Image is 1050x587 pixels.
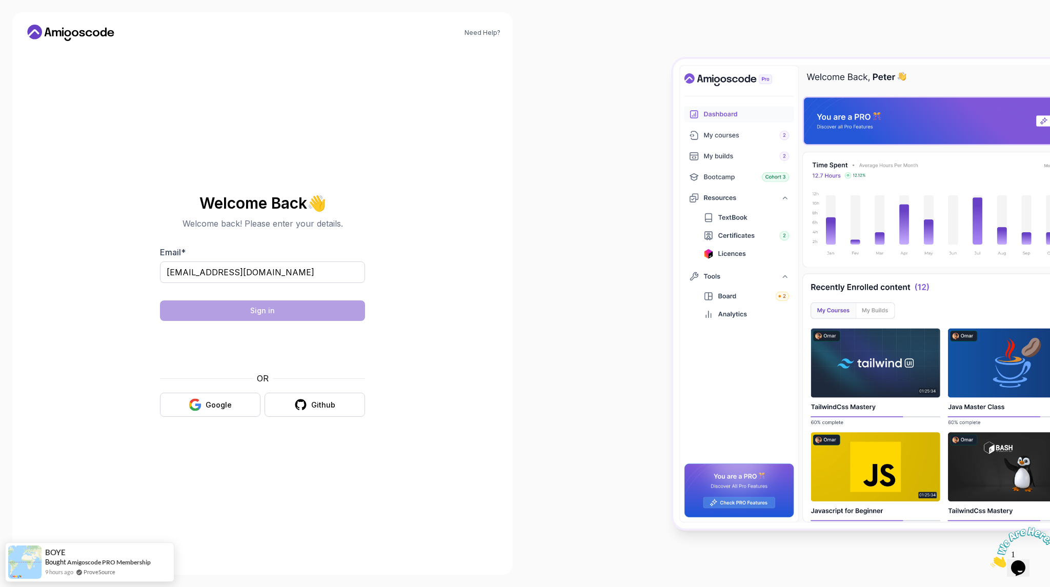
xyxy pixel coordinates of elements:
span: 1 [4,4,8,13]
h2: Welcome Back [160,195,365,211]
iframe: chat widget [986,523,1050,572]
a: Amigoscode PRO Membership [67,558,151,566]
button: Google [160,393,260,417]
span: BOYE [45,548,66,557]
a: Need Help? [465,29,500,37]
a: ProveSource [84,568,115,576]
div: Sign in [250,306,275,316]
div: Google [206,400,232,410]
input: Enter your email [160,261,365,283]
label: Email * [160,247,186,257]
div: Github [311,400,335,410]
span: 👋 [305,191,330,215]
img: provesource social proof notification image [8,545,42,579]
button: Github [265,393,365,417]
iframe: Widget containing checkbox for hCaptcha security challenge [185,327,340,366]
span: 9 hours ago [45,568,73,576]
span: Bought [45,558,66,566]
p: OR [257,372,269,384]
p: Welcome back! Please enter your details. [160,217,365,230]
img: Amigoscode Dashboard [673,59,1050,529]
button: Sign in [160,300,365,321]
a: Home link [25,25,117,41]
img: Chat attention grabber [4,4,68,45]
